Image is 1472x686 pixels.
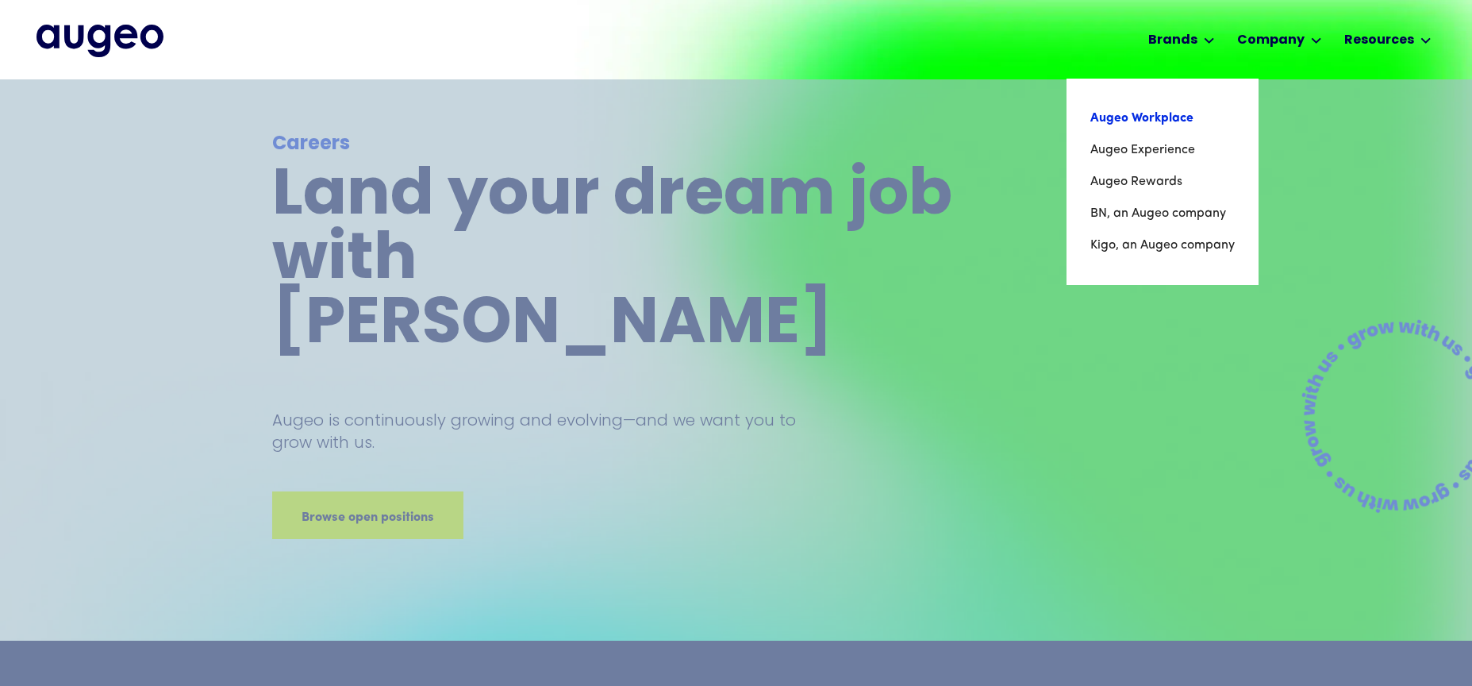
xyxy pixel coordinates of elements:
div: Resources [1344,31,1414,50]
a: Augeo Experience [1090,134,1235,166]
div: Company [1237,31,1305,50]
a: Augeo Workplace [1090,102,1235,134]
img: Augeo's full logo in midnight blue. [37,25,163,56]
a: BN, an Augeo company [1090,198,1235,229]
a: home [37,25,163,56]
a: Kigo, an Augeo company [1090,229,1235,261]
div: Brands [1148,31,1197,50]
nav: Brands [1067,79,1259,285]
a: Augeo Rewards [1090,166,1235,198]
